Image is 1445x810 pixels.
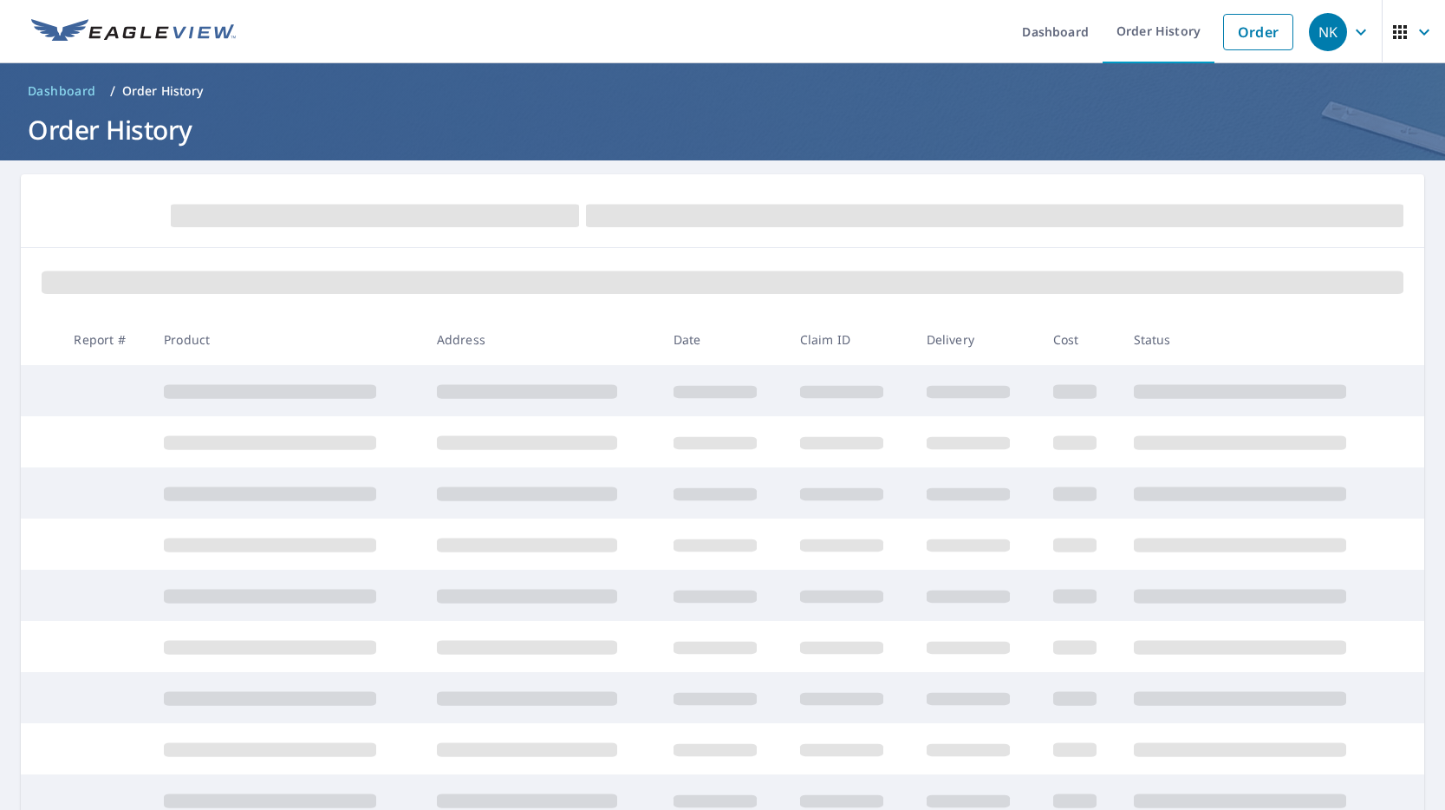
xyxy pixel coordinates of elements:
[1309,13,1347,51] div: NK
[913,314,1039,365] th: Delivery
[21,77,1424,105] nav: breadcrumb
[150,314,423,365] th: Product
[660,314,786,365] th: Date
[122,82,204,100] p: Order History
[1039,314,1120,365] th: Cost
[60,314,150,365] th: Report #
[1223,14,1293,50] a: Order
[28,82,96,100] span: Dashboard
[21,112,1424,147] h1: Order History
[31,19,236,45] img: EV Logo
[786,314,913,365] th: Claim ID
[21,77,103,105] a: Dashboard
[110,81,115,101] li: /
[1120,314,1393,365] th: Status
[423,314,660,365] th: Address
